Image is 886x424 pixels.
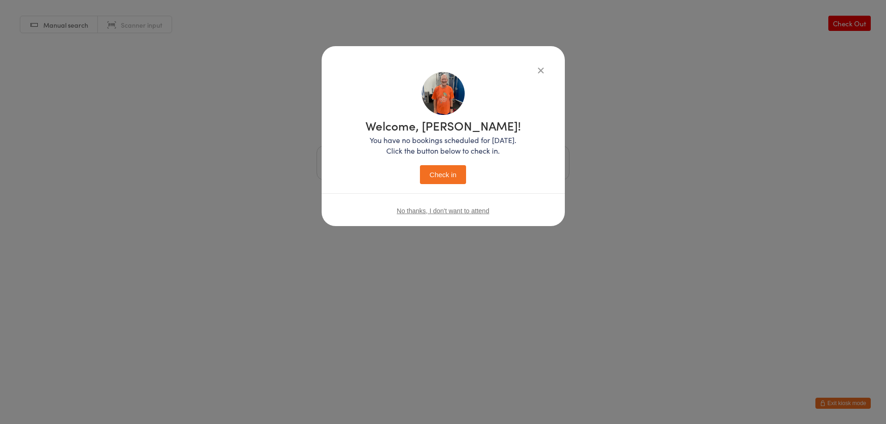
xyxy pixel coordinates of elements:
[422,72,465,115] img: image1701910626.png
[365,135,521,156] p: You have no bookings scheduled for [DATE]. Click the button below to check in.
[365,119,521,131] h1: Welcome, [PERSON_NAME]!
[397,207,489,215] button: No thanks, I don't want to attend
[420,165,466,184] button: Check in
